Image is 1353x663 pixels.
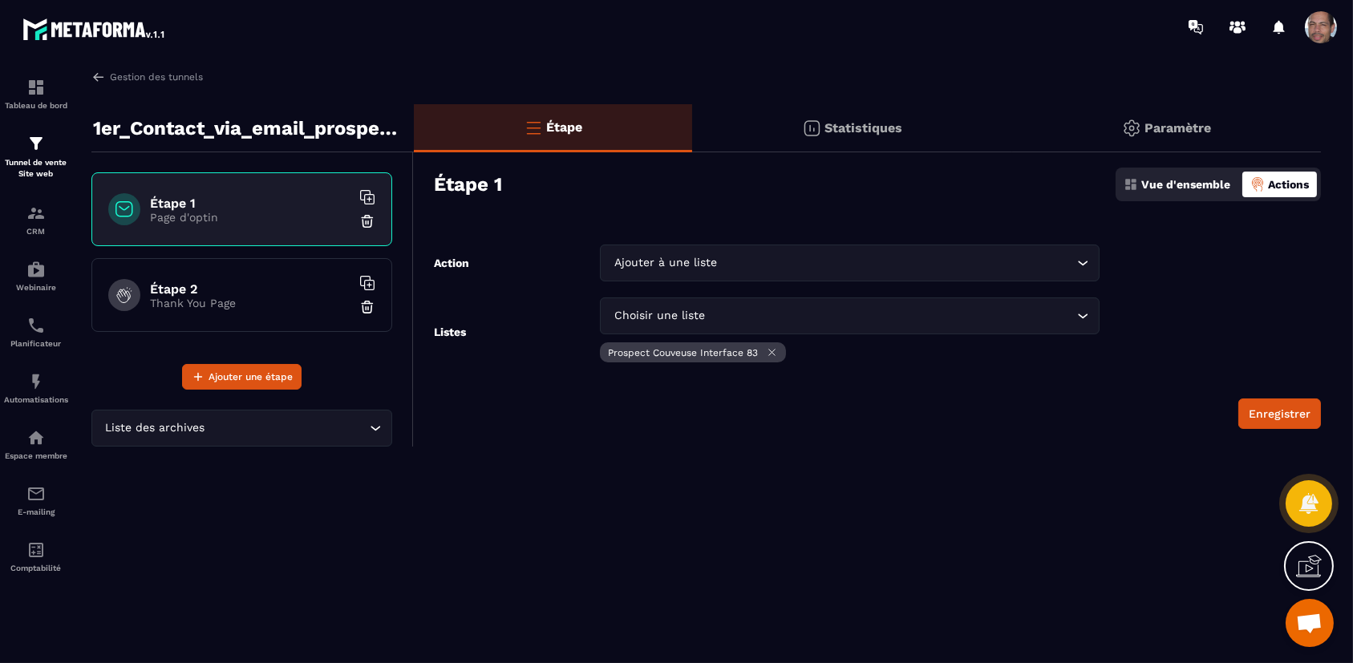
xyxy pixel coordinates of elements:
a: automationsautomationsWebinaire [4,248,68,304]
img: email [26,484,46,503]
h6: Étape 1 [150,196,350,211]
p: Comptabilité [4,564,68,572]
p: Actions [1268,178,1309,191]
p: Page d'optin [150,211,350,224]
img: formation [26,78,46,97]
input: Search for option [720,254,1072,272]
p: Tunnel de vente Site web [4,157,68,180]
p: Webinaire [4,283,68,292]
p: Paramètre [1145,120,1212,135]
input: Search for option [209,419,366,437]
p: E-mailing [4,507,68,516]
a: automationsautomationsEspace membre [4,416,68,472]
p: Vue d'ensemble [1141,178,1230,191]
a: formationformationCRM [4,192,68,248]
img: formation [26,204,46,223]
p: Tableau de bord [4,101,68,110]
img: dashboard.5f9f1413.svg [1124,177,1138,192]
div: Search for option [600,245,1099,281]
img: arrow [91,70,106,84]
img: actions-active.8f1ece3a.png [1250,177,1265,192]
div: Search for option [600,297,1099,334]
img: formation [26,134,46,153]
p: 1er_Contact_via_email_prospect_Couveuse_001 [93,112,402,144]
img: trash [359,213,375,229]
h3: Étape 1 [434,173,502,196]
button: Ajouter une étape [182,364,302,390]
span: Choisir une liste [610,307,708,325]
a: Gestion des tunnels [91,70,203,84]
button: Enregistrer [1238,398,1321,429]
p: Étape [547,119,583,135]
a: emailemailE-mailing [4,472,68,528]
div: Search for option [91,410,392,447]
img: accountant [26,540,46,560]
p: Espace membre [4,451,68,460]
a: formationformationTunnel de vente Site web [4,122,68,192]
img: automations [26,372,46,391]
p: Automatisations [4,395,68,404]
p: Prospect Couveuse Interface 83 [608,347,758,358]
img: automations [26,260,46,279]
p: Thank You Page [150,297,350,309]
span: Ajouter à une liste [610,254,720,272]
a: schedulerschedulerPlanificateur [4,304,68,360]
a: accountantaccountantComptabilité [4,528,68,584]
label: Action [434,257,469,269]
img: logo [22,14,167,43]
img: setting-gr.5f69749f.svg [1122,119,1141,138]
label: Listes [434,325,466,338]
p: CRM [4,227,68,236]
img: stats.20deebd0.svg [802,119,821,138]
img: trash [359,299,375,315]
div: Ouvrir le chat [1286,599,1334,647]
p: Planificateur [4,339,68,348]
span: Liste des archives [102,419,209,437]
img: scheduler [26,316,46,335]
a: automationsautomationsAutomatisations [4,360,68,416]
p: Statistiques [825,120,903,135]
h6: Étape 2 [150,281,350,297]
input: Search for option [708,307,1072,325]
a: formationformationTableau de bord [4,66,68,122]
img: bars-o.4a397970.svg [524,118,543,137]
span: Ajouter une étape [209,369,293,385]
img: automations [26,428,46,447]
